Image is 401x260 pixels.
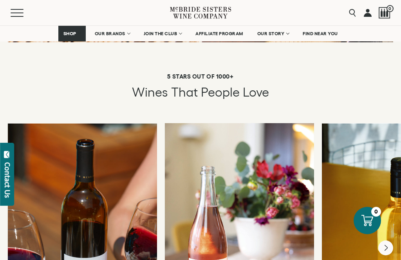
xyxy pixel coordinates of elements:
div: Contact Us [4,162,11,198]
strong: 5 STARS OUT OF 1000+ [167,73,233,80]
button: Mobile Menu Trigger [11,9,39,17]
span: People [201,85,240,99]
span: 0 [387,5,394,12]
button: Next [378,240,393,255]
span: Love [243,85,269,99]
a: JOIN THE CLUB [139,26,187,41]
span: JOIN THE CLUB [144,31,177,36]
span: SHOP [63,31,77,36]
a: OUR STORY [252,26,294,41]
span: FIND NEAR YOU [303,31,338,36]
div: 0 [371,207,381,217]
span: AFFILIATE PROGRAM [195,31,243,36]
span: OUR BRANDS [95,31,125,36]
a: OUR BRANDS [90,26,135,41]
a: AFFILIATE PROGRAM [190,26,248,41]
span: OUR STORY [257,31,285,36]
a: SHOP [58,26,86,41]
span: Wines [132,85,168,99]
span: that [171,85,198,99]
a: FIND NEAR YOU [298,26,343,41]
